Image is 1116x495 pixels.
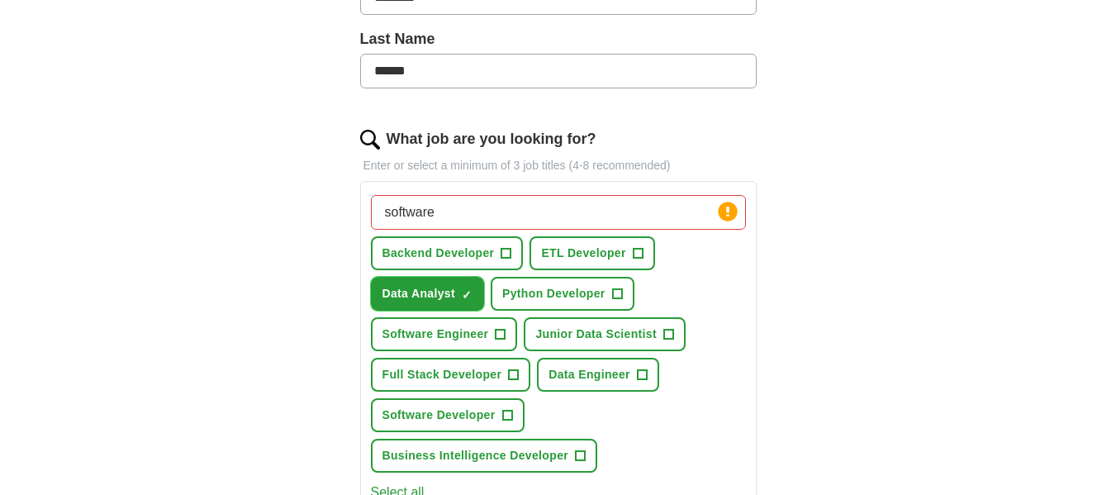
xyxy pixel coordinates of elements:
input: Type a job title and press enter [371,195,746,230]
span: Junior Data Scientist [535,326,657,343]
label: What job are you looking for? [387,128,596,150]
button: Data Engineer [537,358,659,392]
span: Data Engineer [549,366,630,383]
span: Python Developer [502,285,605,302]
button: Python Developer [491,277,634,311]
button: Business Intelligence Developer [371,439,598,473]
span: ETL Developer [541,245,625,262]
button: Backend Developer [371,236,524,270]
span: Data Analyst [382,285,456,302]
button: Software Engineer [371,317,518,351]
img: search.png [360,130,380,150]
button: ETL Developer [530,236,654,270]
button: Full Stack Developer [371,358,531,392]
span: Software Developer [382,407,496,424]
button: Junior Data Scientist [524,317,686,351]
span: Software Engineer [382,326,489,343]
p: Enter or select a minimum of 3 job titles (4-8 recommended) [360,157,757,174]
button: Software Developer [371,398,525,432]
span: Full Stack Developer [382,366,502,383]
span: Backend Developer [382,245,495,262]
span: ✓ [462,288,472,302]
button: Data Analyst✓ [371,277,485,311]
label: Last Name [360,28,757,50]
span: Business Intelligence Developer [382,447,569,464]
